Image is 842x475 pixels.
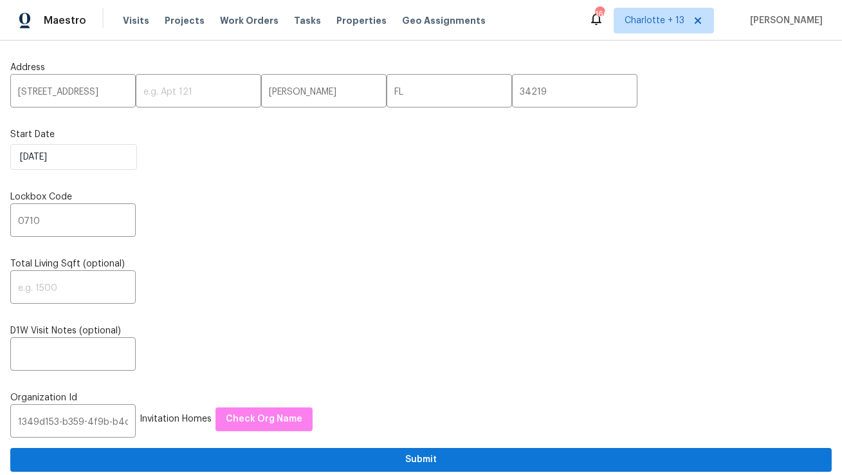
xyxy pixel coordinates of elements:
label: Address [10,61,832,74]
button: Submit [10,448,832,472]
span: Projects [165,14,205,27]
span: Maestro [44,14,86,27]
input: e.g. 83a26f94-c10f-4090-9774-6139d7b9c16c [10,407,136,438]
label: Total Living Sqft (optional) [10,257,832,270]
input: e.g. 5341 [10,207,136,237]
label: Organization Id [10,391,832,404]
div: 160 [595,8,604,21]
label: Lockbox Code [10,191,832,203]
input: e.g. GA [387,77,512,107]
span: Geo Assignments [402,14,486,27]
input: e.g. 30066 [512,77,637,107]
span: Submit [21,452,821,468]
button: Check Org Name [215,407,313,431]
span: Properties [336,14,387,27]
input: M/D/YYYY [10,144,137,170]
span: Charlotte + 13 [625,14,684,27]
input: e.g. 123 Main St [10,77,136,107]
span: Work Orders [220,14,279,27]
input: e.g. 1500 [10,274,136,304]
span: Visits [123,14,149,27]
span: [PERSON_NAME] [745,14,823,27]
input: e.g. Atlanta [261,77,387,107]
span: Invitation Homes [140,414,212,424]
span: Tasks [294,16,321,25]
span: Check Org Name [226,411,302,427]
label: D1W Visit Notes (optional) [10,324,832,337]
label: Start Date [10,128,832,141]
input: e.g. Apt 121 [136,77,261,107]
